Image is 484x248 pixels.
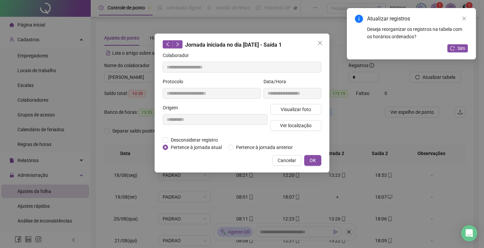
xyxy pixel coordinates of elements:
button: Ver localização [270,120,321,131]
span: right [175,42,180,47]
button: right [172,40,183,48]
a: Close [460,15,468,22]
span: Visualizar foto [281,106,311,113]
span: Desconsiderar registro [168,136,220,144]
button: OK [304,155,321,166]
label: Data/Hora [264,78,290,85]
span: Sim [457,45,465,52]
label: Protocolo [163,78,188,85]
span: Cancelar [278,157,296,164]
button: Sim [447,44,468,52]
div: Deseja reorganizar os registros na tabela com os horários ordenados? [367,26,468,40]
span: OK [310,157,316,164]
label: Origem [163,104,182,111]
span: Pertence à jornada atual [168,144,225,151]
span: close [462,16,467,21]
span: Pertence à jornada anterior [233,144,295,151]
span: reload [450,46,455,51]
button: Cancelar [272,155,301,166]
button: left [163,40,173,48]
span: close [317,40,323,46]
span: left [165,42,170,47]
div: Atualizar registros [367,15,468,23]
span: Ver localização [280,122,312,129]
div: Jornada iniciada no dia [DATE] - Saída 1 [163,40,321,49]
label: Colaborador [163,52,193,59]
button: Close [315,38,325,48]
span: info-circle [355,15,363,23]
div: Open Intercom Messenger [461,225,477,241]
button: Visualizar foto [270,104,321,115]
